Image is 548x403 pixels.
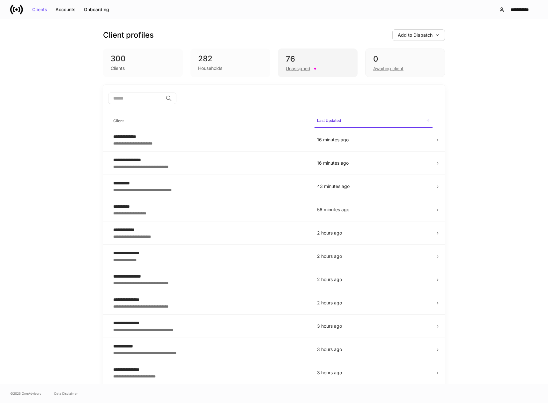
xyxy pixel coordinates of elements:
button: Onboarding [80,4,113,15]
div: Households [198,65,222,71]
button: Add to Dispatch [392,29,445,41]
p: 3 hours ago [317,346,430,353]
div: 0 [373,54,437,64]
div: Accounts [56,7,76,12]
h3: Client profiles [103,30,154,40]
p: 2 hours ago [317,230,430,236]
button: Clients [28,4,51,15]
h6: Last Updated [317,117,341,123]
p: 43 minutes ago [317,183,430,190]
p: 2 hours ago [317,253,430,259]
div: Unassigned [286,65,310,72]
p: 2 hours ago [317,276,430,283]
div: Awaiting client [373,65,404,72]
p: 16 minutes ago [317,160,430,166]
p: 3 hours ago [317,323,430,329]
p: 16 minutes ago [317,137,430,143]
button: Accounts [51,4,80,15]
div: Add to Dispatch [398,33,440,37]
div: 300 [111,54,175,64]
p: 3 hours ago [317,369,430,376]
div: Clients [32,7,47,12]
span: © 2025 OneAdvisory [10,391,41,396]
div: Clients [111,65,125,71]
div: 76 [286,54,350,64]
h6: Client [113,118,124,124]
span: Client [111,115,309,128]
p: 2 hours ago [317,300,430,306]
p: 56 minutes ago [317,206,430,213]
div: 0Awaiting client [365,49,445,77]
div: 282 [198,54,263,64]
div: Onboarding [84,7,109,12]
a: Data Disclaimer [54,391,78,396]
span: Last Updated [315,114,433,128]
div: 76Unassigned [278,49,358,77]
